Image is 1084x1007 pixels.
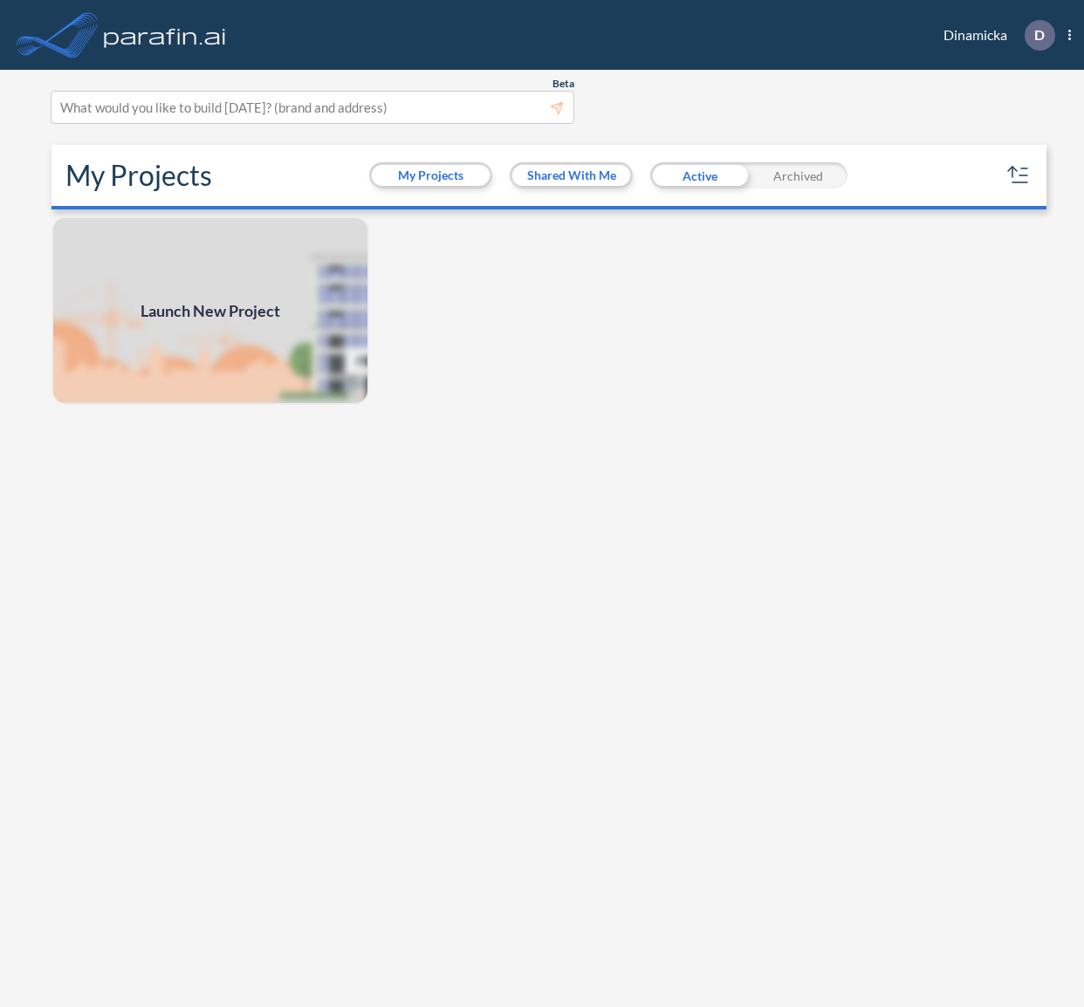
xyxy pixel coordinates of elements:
div: Archived [749,162,847,188]
span: Beta [552,77,574,91]
span: Launch New Project [141,299,280,323]
p: D [1034,27,1045,43]
img: logo [100,17,230,52]
div: Active [650,162,749,188]
button: Shared With Me [512,165,630,186]
button: My Projects [372,165,490,186]
div: Dinamicka [917,20,1071,51]
h2: My Projects [65,159,212,192]
img: add [51,216,369,405]
button: sort [1005,161,1033,189]
a: Launch New Project [51,216,369,405]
